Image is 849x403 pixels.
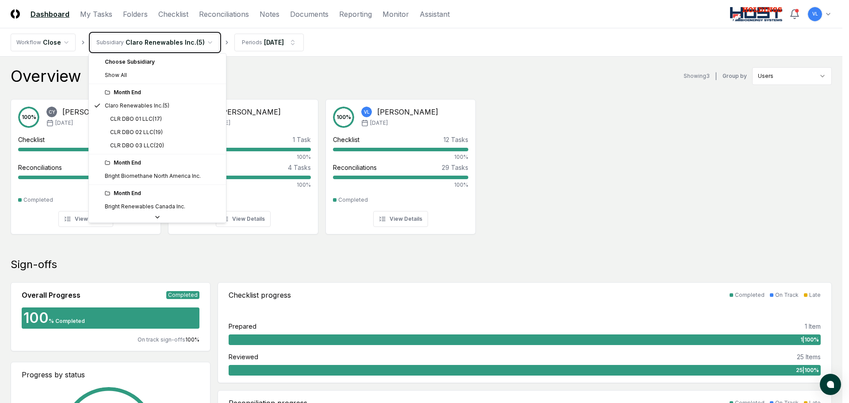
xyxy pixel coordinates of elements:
div: Bright Biomethane North America Inc. [105,172,201,180]
div: ( 19 ) [153,128,163,136]
div: CLR DBO 02 LLC [105,128,163,136]
span: Show All [105,71,127,79]
div: CLR DBO 01 LLC [105,115,162,123]
div: Month End [105,88,221,96]
div: Claro Renewables Inc. [105,102,169,110]
div: ( 20 ) [154,142,164,150]
div: ( 5 ) [163,102,169,110]
div: Month End [105,189,221,197]
div: ( 17 ) [153,115,162,123]
div: CLR DBO 03 LLC [105,142,164,150]
div: Bright Renewables Canada Inc. [105,203,185,211]
div: Month End [105,159,221,167]
div: Choose Subsidiary [91,55,224,69]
